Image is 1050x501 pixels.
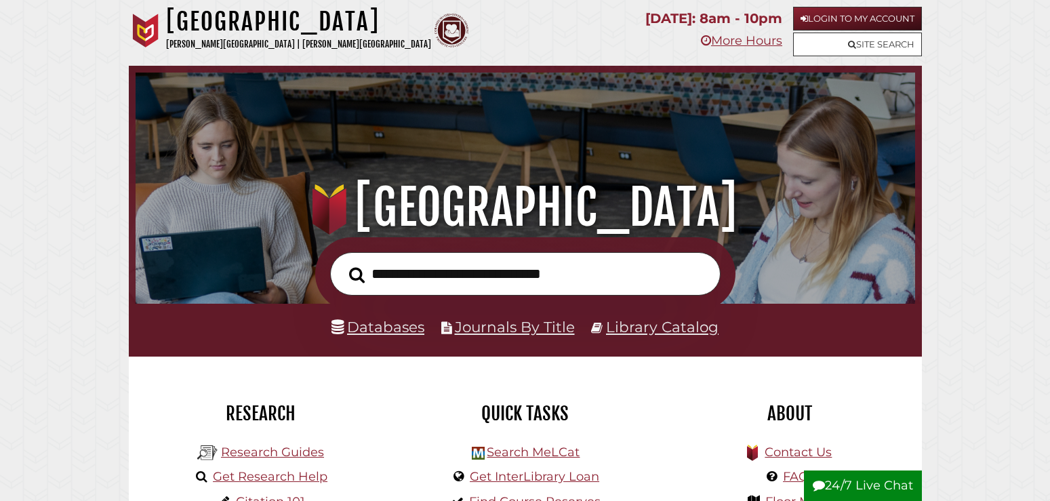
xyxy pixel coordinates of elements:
[166,7,431,37] h1: [GEOGRAPHIC_DATA]
[783,469,815,484] a: FAQs
[403,402,647,425] h2: Quick Tasks
[487,445,580,460] a: Search MeLCat
[349,267,365,284] i: Search
[668,402,912,425] h2: About
[470,469,599,484] a: Get InterLibrary Loan
[331,318,424,336] a: Databases
[645,7,782,31] p: [DATE]: 8am - 10pm
[166,37,431,52] p: [PERSON_NAME][GEOGRAPHIC_DATA] | [PERSON_NAME][GEOGRAPHIC_DATA]
[793,7,922,31] a: Login to My Account
[221,445,324,460] a: Research Guides
[455,318,575,336] a: Journals By Title
[606,318,719,336] a: Library Catalog
[139,402,383,425] h2: Research
[342,263,371,287] button: Search
[129,14,163,47] img: Calvin University
[793,33,922,56] a: Site Search
[472,447,485,460] img: Hekman Library Logo
[213,469,327,484] a: Get Research Help
[435,14,468,47] img: Calvin Theological Seminary
[765,445,832,460] a: Contact Us
[701,33,782,48] a: More Hours
[197,443,218,463] img: Hekman Library Logo
[151,178,900,237] h1: [GEOGRAPHIC_DATA]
